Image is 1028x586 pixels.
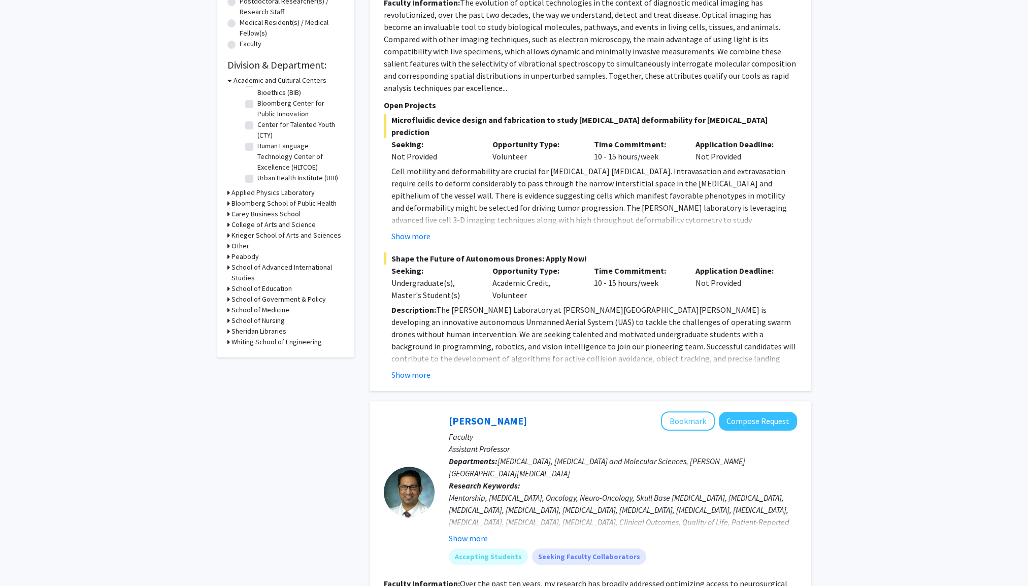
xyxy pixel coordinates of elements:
h3: College of Arts and Science [231,219,316,230]
label: Berman Institute of Bioethics (BIB) [257,77,342,98]
a: [PERSON_NAME] [449,414,527,427]
p: Application Deadline: [695,138,782,150]
h3: School of Government & Policy [231,294,326,305]
label: Bloomberg Center for Public Innovation [257,98,342,119]
button: Compose Request to Raj Mukherjee [719,412,797,431]
p: Seeking: [391,265,478,277]
p: Seeking: [391,138,478,150]
button: Show more [449,532,488,544]
h2: Division & Department: [227,59,344,71]
p: Cell motility and deformability are crucial for [MEDICAL_DATA] [MEDICAL_DATA]. Intravasation and ... [391,165,797,238]
h3: School of Medicine [231,305,289,315]
p: Faculty [449,431,797,443]
div: Mentorship, [MEDICAL_DATA], Oncology, Neuro-Oncology, Skull Base [MEDICAL_DATA], [MEDICAL_DATA], ... [449,492,797,565]
strong: Description: [391,305,436,315]
button: Show more [391,230,430,242]
p: Opportunity Type: [492,138,579,150]
div: Volunteer [485,138,586,162]
mat-chip: Seeking Faculty Collaborators [532,548,646,565]
b: Research Keywords: [449,480,520,491]
p: Time Commitment: [594,138,680,150]
label: Center for Talented Youth (CTY) [257,119,342,141]
button: Add Raj Mukherjee to Bookmarks [661,411,715,431]
h3: Other [231,241,249,251]
div: Academic Credit, Volunteer [485,265,586,301]
label: Medical Resident(s) / Medical Fellow(s) [240,17,344,39]
label: Human Language Technology Center of Excellence (HLTCOE) [257,141,342,173]
p: Application Deadline: [695,265,782,277]
div: 10 - 15 hours/week [586,138,688,162]
div: Not Provided [391,150,478,162]
h3: Whiting School of Engineering [231,337,322,347]
label: Faculty [240,39,261,49]
label: Urban Health Institute (UHI) [257,173,338,183]
mat-chip: Accepting Students [449,548,528,565]
button: Show more [391,369,430,381]
h3: Krieger School of Arts and Sciences [231,230,341,241]
h3: Carey Business School [231,209,301,219]
div: Not Provided [688,138,789,162]
p: Time Commitment: [594,265,680,277]
p: The [PERSON_NAME] Laboratory at [PERSON_NAME][GEOGRAPHIC_DATA][PERSON_NAME] is developing an inno... [391,304,797,377]
h3: Academic and Cultural Centers [234,75,326,86]
div: Undergraduate(s), Master's Student(s) [391,277,478,301]
span: Shape the Future of Autonomous Drones: Apply Now! [384,252,797,265]
h3: School of Education [231,283,292,294]
div: Not Provided [688,265,789,301]
h3: School of Nursing [231,315,285,326]
p: Assistant Professor [449,443,797,455]
span: Microfluidic device design and fabrication to study [MEDICAL_DATA] deformability for [MEDICAL_DAT... [384,114,797,138]
b: Departments: [449,456,498,466]
h3: Applied Physics Laboratory [231,187,315,198]
p: Open Projects [384,99,797,111]
h3: Peabody [231,251,259,262]
div: 10 - 15 hours/week [586,265,688,301]
iframe: Chat [8,540,43,578]
p: Opportunity Type: [492,265,579,277]
h3: Sheridan Libraries [231,326,286,337]
h3: School of Advanced International Studies [231,262,344,283]
span: [MEDICAL_DATA], [MEDICAL_DATA] and Molecular Sciences, [PERSON_NAME][GEOGRAPHIC_DATA][MEDICAL_DATA] [449,456,745,478]
h3: Bloomberg School of Public Health [231,198,337,209]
